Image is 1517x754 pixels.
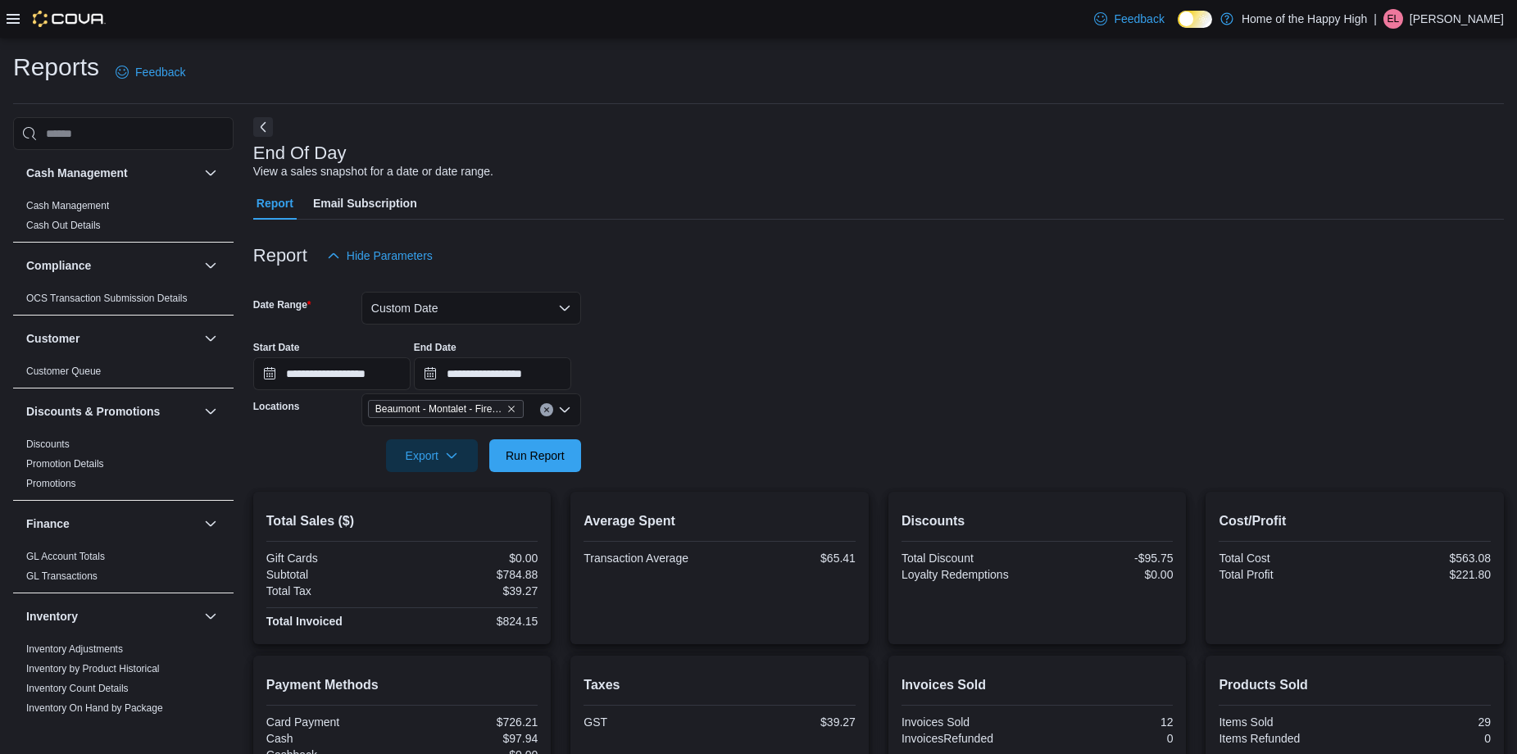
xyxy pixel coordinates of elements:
span: Feedback [135,64,185,80]
h2: Taxes [584,675,856,695]
button: Inventory [201,606,220,626]
div: 12 [1041,715,1174,729]
a: OCS Transaction Submission Details [26,293,188,304]
span: Beaumont - Montalet - Fire & Flower [368,400,524,418]
p: | [1374,9,1377,29]
h3: Customer [26,330,79,347]
button: Discounts & Promotions [26,403,198,420]
button: Finance [26,516,198,532]
button: Custom Date [361,292,581,325]
a: GL Account Totals [26,551,105,562]
div: Items Sold [1219,715,1351,729]
span: Inventory Adjustments [26,643,123,656]
span: EL [1388,9,1400,29]
div: Compliance [13,288,234,315]
h2: Products Sold [1219,675,1491,695]
button: Discounts & Promotions [201,402,220,421]
span: Run Report [506,447,565,464]
h3: Inventory [26,608,78,625]
input: Dark Mode [1178,11,1212,28]
h3: End Of Day [253,143,347,163]
h2: Cost/Profit [1219,511,1491,531]
button: Run Report [489,439,581,472]
span: Customer Queue [26,365,101,378]
div: Loyalty Redemptions [902,568,1034,581]
button: Customer [201,329,220,348]
div: 0 [1041,732,1174,745]
div: Subtotal [266,568,399,581]
a: Inventory Count Details [26,683,129,694]
h1: Reports [13,51,99,84]
div: $0.00 [406,552,538,565]
span: GL Transactions [26,570,98,583]
span: Hide Parameters [347,248,433,264]
div: $726.21 [406,715,538,729]
a: GL Transactions [26,570,98,582]
span: Discounts [26,438,70,451]
h2: Total Sales ($) [266,511,538,531]
button: Cash Management [26,165,198,181]
div: GST [584,715,716,729]
img: Cova [33,11,106,27]
div: Cash [266,732,399,745]
div: $563.08 [1358,552,1491,565]
div: 0 [1358,732,1491,745]
label: End Date [414,341,456,354]
h3: Discounts & Promotions [26,403,160,420]
div: $784.88 [406,568,538,581]
span: Inventory Count Details [26,682,129,695]
div: $39.27 [406,584,538,597]
span: Cash Management [26,199,109,212]
div: $221.80 [1358,568,1491,581]
div: Card Payment [266,715,399,729]
a: Cash Management [26,200,109,211]
span: Report [257,187,293,220]
button: Hide Parameters [320,239,439,272]
label: Locations [253,400,300,413]
div: Total Cost [1219,552,1351,565]
span: Email Subscription [313,187,417,220]
div: $824.15 [406,615,538,628]
span: Export [396,439,468,472]
a: Feedback [1088,2,1170,35]
div: Total Profit [1219,568,1351,581]
input: Press the down key to open a popover containing a calendar. [253,357,411,390]
a: Discounts [26,438,70,450]
div: -$95.75 [1041,552,1174,565]
h3: Cash Management [26,165,128,181]
button: Cash Management [201,163,220,183]
div: Customer [13,361,234,388]
div: InvoicesRefunded [902,732,1034,745]
span: GL Account Totals [26,550,105,563]
label: Date Range [253,298,311,311]
div: $65.41 [723,552,856,565]
div: Discounts & Promotions [13,434,234,500]
span: Inventory On Hand by Package [26,702,163,715]
a: Promotions [26,478,76,489]
div: Transaction Average [584,552,716,565]
div: Total Tax [266,584,399,597]
button: Finance [201,514,220,534]
strong: Total Invoiced [266,615,343,628]
h3: Finance [26,516,70,532]
div: $97.94 [406,732,538,745]
button: Next [253,117,273,137]
p: [PERSON_NAME] [1410,9,1504,29]
a: Promotion Details [26,458,104,470]
span: Promotion Details [26,457,104,470]
span: Beaumont - Montalet - Fire & Flower [375,401,503,417]
span: Dark Mode [1178,28,1179,29]
a: Inventory by Product Historical [26,663,160,675]
p: Home of the Happy High [1242,9,1367,29]
h2: Invoices Sold [902,675,1174,695]
input: Press the down key to open a popover containing a calendar. [414,357,571,390]
span: Inventory by Product Historical [26,662,160,675]
a: Inventory Adjustments [26,643,123,655]
div: Total Discount [902,552,1034,565]
span: Feedback [1114,11,1164,27]
div: $39.27 [723,715,856,729]
a: Cash Out Details [26,220,101,231]
div: $0.00 [1041,568,1174,581]
button: Compliance [26,257,198,274]
div: Emily Landry [1383,9,1403,29]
